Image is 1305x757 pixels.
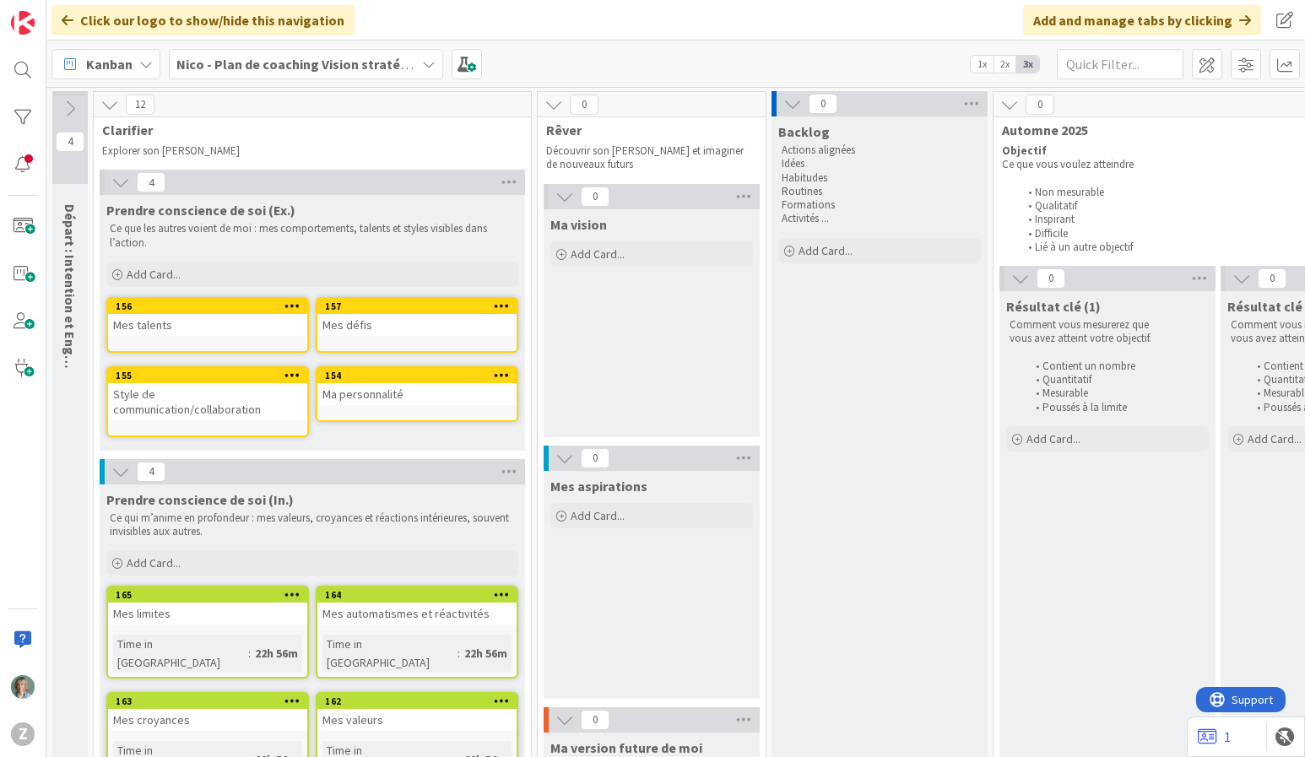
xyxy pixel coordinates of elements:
[248,644,251,662] span: :
[108,383,307,420] div: Style de communication/collaboration
[108,299,307,336] div: 156Mes talents
[11,722,35,746] div: Z
[550,478,647,495] span: Mes aspirations
[325,370,517,381] div: 154
[108,368,307,420] div: 155Style de communication/collaboration
[782,212,977,225] p: Activités ...
[316,586,518,679] a: 164Mes automatismes et réactivitésTime in [GEOGRAPHIC_DATA]:22h 56m
[110,222,515,250] p: Ce que les autres voient de moi : mes comportements, talents et styles visibles dans l’action.
[108,299,307,314] div: 156
[251,644,302,662] div: 22h 56m
[322,635,458,672] div: Time in [GEOGRAPHIC_DATA]
[116,589,307,601] div: 165
[316,297,518,353] a: 157Mes défis
[317,368,517,383] div: 154
[782,198,977,212] p: Formations
[176,56,474,73] b: Nico - Plan de coaching Vision stratégique (OKR)
[546,144,745,172] p: Découvrir son [PERSON_NAME] et imaginer de nouveaux futurs
[325,695,517,707] div: 162
[62,204,79,412] span: Départ : Intention et Engagement
[1010,332,1205,345] p: vous avez atteint votre objectif.
[108,368,307,383] div: 155
[106,491,294,508] span: Prendre conscience de soi (In.)
[782,171,977,185] p: Habitudes
[137,172,165,192] span: 4
[317,587,517,603] div: 164
[971,56,994,73] span: 1x
[116,370,307,381] div: 155
[1026,387,1206,400] li: Mesurable
[116,695,307,707] div: 163
[106,202,295,219] span: Prendre conscience de soi (Ex.)
[1057,49,1183,79] input: Quick Filter...
[137,462,165,482] span: 4
[994,56,1016,73] span: 2x
[317,603,517,625] div: Mes automatismes et réactivités
[570,95,598,115] span: 0
[1026,95,1054,115] span: 0
[316,366,518,422] a: 154Ma personnalité
[317,368,517,405] div: 154Ma personnalité
[56,132,84,152] span: 4
[317,694,517,731] div: 162Mes valeurs
[126,95,154,115] span: 12
[317,314,517,336] div: Mes défis
[782,143,977,157] p: Actions alignées
[325,589,517,601] div: 164
[581,448,609,468] span: 0
[108,314,307,336] div: Mes talents
[782,157,977,170] p: Idées
[116,300,307,312] div: 156
[458,644,460,662] span: :
[571,508,625,523] span: Add Card...
[317,299,517,336] div: 157Mes défis
[108,603,307,625] div: Mes limites
[127,555,181,570] span: Add Card...
[108,587,307,603] div: 165
[106,297,309,353] a: 156Mes talents
[108,694,307,709] div: 163
[1026,431,1080,446] span: Add Card...
[102,144,511,158] p: Explorer son [PERSON_NAME]
[51,5,355,35] div: Click our logo to show/hide this navigation
[1002,143,1047,158] strong: Objectif
[550,739,702,756] span: Ma version future de moi
[106,586,309,679] a: 165Mes limitesTime in [GEOGRAPHIC_DATA]:22h 56m
[317,709,517,731] div: Mes valeurs
[11,11,35,35] img: Visit kanbanzone.com
[460,644,512,662] div: 22h 56m
[110,511,515,539] p: Ce qui m’anime en profondeur : mes valeurs, croyances et réactions intérieures, souvent invisible...
[1006,298,1101,315] span: Résultat clé (1)
[782,185,977,198] p: Routines
[550,216,607,233] span: Ma vision
[1016,56,1039,73] span: 3x
[102,122,510,138] span: Clarifier
[35,3,77,23] span: Support
[571,246,625,262] span: Add Card...
[1023,5,1261,35] div: Add and manage tabs by clicking
[1010,318,1205,332] p: Comment vous mesurerez que
[581,710,609,730] span: 0
[317,587,517,625] div: 164Mes automatismes et réactivités
[1026,360,1206,373] li: Contient un nombre
[1198,727,1231,747] a: 1
[108,694,307,731] div: 163Mes croyances
[1258,268,1286,289] span: 0
[317,694,517,709] div: 162
[546,122,745,138] span: Rêver
[325,300,517,312] div: 157
[113,635,248,672] div: Time in [GEOGRAPHIC_DATA]
[1248,431,1302,446] span: Add Card...
[106,366,309,437] a: 155Style de communication/collaboration
[108,587,307,625] div: 165Mes limites
[317,383,517,405] div: Ma personnalité
[11,675,35,699] img: ZL
[127,267,181,282] span: Add Card...
[317,299,517,314] div: 157
[581,187,609,207] span: 0
[108,709,307,731] div: Mes croyances
[1037,268,1065,289] span: 0
[809,94,837,114] span: 0
[1026,401,1206,414] li: Poussés à la limite
[799,243,853,258] span: Add Card...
